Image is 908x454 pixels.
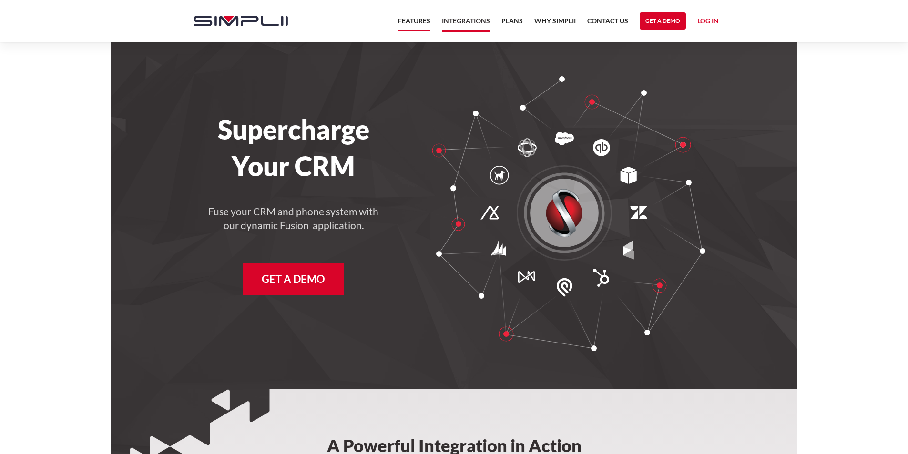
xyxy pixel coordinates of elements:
[243,263,344,295] a: Get a Demo
[398,15,430,31] a: Features
[587,15,628,32] a: Contact US
[184,150,404,182] h1: Your CRM
[501,15,523,32] a: Plans
[208,205,379,232] h4: Fuse your CRM and phone system with our dynamic Fusion application.
[442,15,490,32] a: Integrations
[697,15,719,30] a: Log in
[184,113,404,145] h1: Supercharge
[640,12,686,30] a: Get a Demo
[194,16,288,26] img: Simplii
[534,15,576,32] a: Why Simplii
